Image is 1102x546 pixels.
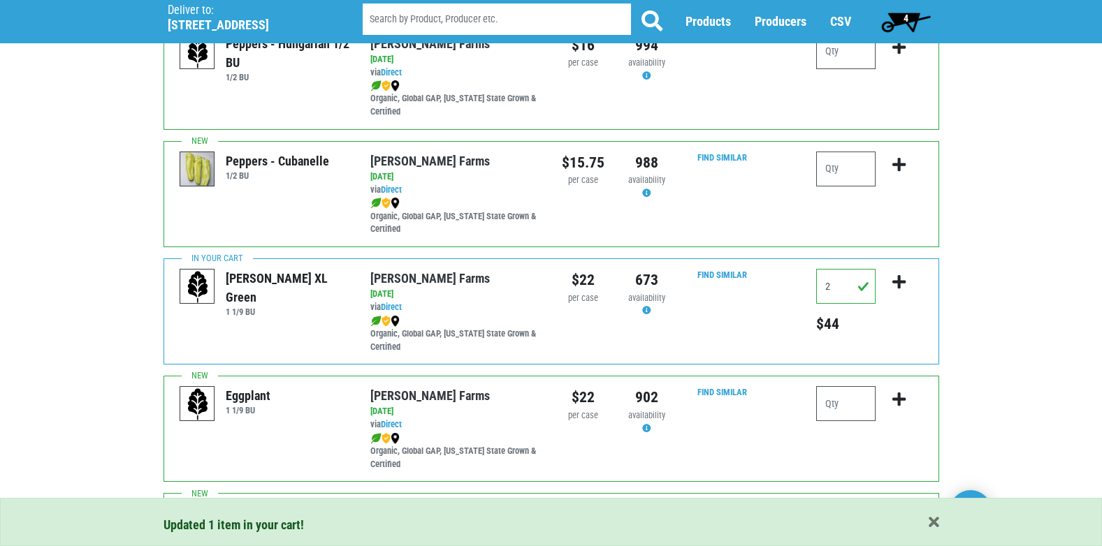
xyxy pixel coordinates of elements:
[755,15,806,29] a: Producers
[226,34,349,72] div: Peppers - Hungarian 1/2 BU
[697,35,747,45] a: Find Similar
[562,269,604,291] div: $22
[382,80,391,91] img: safety-e55c860ca8c00a9c171001a62a92dabd.png
[226,72,349,82] h6: 1/2 BU
[168,3,327,17] p: Deliver to:
[180,270,215,304] img: placeholder-variety-43d6402dacf2d531de610a020419775a.svg
[382,433,391,444] img: safety-e55c860ca8c00a9c171001a62a92dabd.png
[226,269,349,307] div: [PERSON_NAME] XL Green
[370,53,540,66] div: [DATE]
[904,13,908,24] span: 4
[381,302,402,312] a: Direct
[370,388,490,403] a: [PERSON_NAME] Farms
[370,184,540,197] div: via
[628,57,665,68] span: availability
[697,387,747,397] a: Find Similar
[381,184,402,195] a: Direct
[226,307,349,317] h6: 1 1/9 BU
[370,271,490,286] a: [PERSON_NAME] Farms
[370,66,540,80] div: via
[625,152,668,174] div: 988
[180,35,215,70] img: placeholder-variety-43d6402dacf2d531de610a020419775a.svg
[391,198,400,209] img: map_marker-0e94453035b3232a4d21701695807de9.png
[391,80,400,91] img: map_marker-0e94453035b3232a4d21701695807de9.png
[370,80,382,91] img: leaf-e5c59151409436ccce96b2ca1b28e03c.png
[370,418,540,431] div: via
[562,57,604,70] div: per case
[370,301,540,314] div: via
[180,163,215,175] a: Peppers - Cubanelle
[625,269,668,291] div: 673
[686,15,731,29] a: Products
[363,4,631,36] input: Search by Product, Producer etc.
[370,316,382,327] img: leaf-e5c59151409436ccce96b2ca1b28e03c.png
[562,174,604,187] div: per case
[382,316,391,327] img: safety-e55c860ca8c00a9c171001a62a92dabd.png
[370,154,490,168] a: [PERSON_NAME] Farms
[391,316,400,327] img: map_marker-0e94453035b3232a4d21701695807de9.png
[875,8,937,36] a: 4
[391,433,400,444] img: map_marker-0e94453035b3232a4d21701695807de9.png
[816,152,876,186] input: Qty
[370,79,540,119] div: Organic, Global GAP, [US_STATE] State Grown & Certified
[625,292,668,318] div: Availability may be subject to change.
[381,67,402,78] a: Direct
[164,515,939,534] div: Updated 1 item in your cart!
[697,152,747,163] a: Find Similar
[382,198,391,209] img: safety-e55c860ca8c00a9c171001a62a92dabd.png
[180,387,215,422] img: placeholder-variety-43d6402dacf2d531de610a020419775a.svg
[628,175,665,185] span: availability
[370,405,540,418] div: [DATE]
[370,314,540,354] div: Organic, Global GAP, [US_STATE] State Grown & Certified
[628,410,665,420] span: availability
[226,152,329,170] div: Peppers - Cubanelle
[562,292,604,305] div: per case
[816,34,876,69] input: Qty
[226,386,270,405] div: Eggplant
[370,170,540,184] div: [DATE]
[226,170,329,181] h6: 1/2 BU
[370,36,490,51] a: [PERSON_NAME] Farms
[816,269,876,304] input: Qty
[562,152,604,174] div: $15.75
[370,198,382,209] img: leaf-e5c59151409436ccce96b2ca1b28e03c.png
[370,197,540,237] div: Organic, Global GAP, [US_STATE] State Grown & Certified
[180,152,215,187] img: thumbnail-0a21d7569dbf8d3013673048c6385dc6.png
[562,386,604,408] div: $22
[628,293,665,303] span: availability
[830,15,851,29] a: CSV
[370,433,382,444] img: leaf-e5c59151409436ccce96b2ca1b28e03c.png
[816,386,876,421] input: Qty
[370,431,540,471] div: Organic, Global GAP, [US_STATE] State Grown & Certified
[381,419,402,429] a: Direct
[562,409,604,422] div: per case
[816,315,876,333] h5: Total price
[625,34,668,57] div: 994
[168,17,327,33] h5: [STREET_ADDRESS]
[697,270,747,280] a: Find Similar
[370,288,540,301] div: [DATE]
[562,34,604,57] div: $16
[625,386,668,408] div: 902
[226,405,270,415] h6: 1 1/9 BU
